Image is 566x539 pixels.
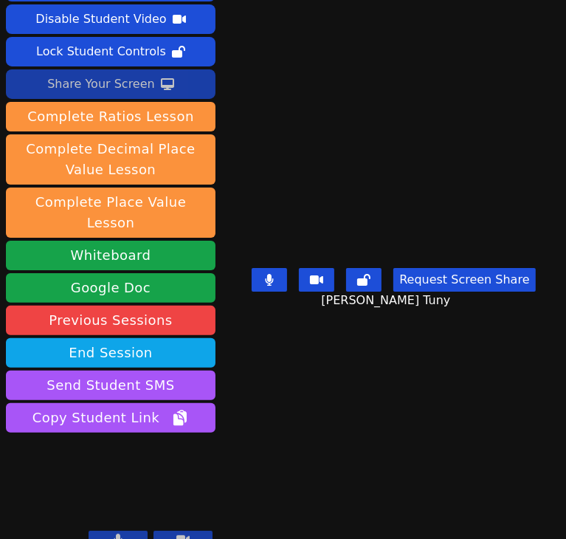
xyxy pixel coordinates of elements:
[393,268,535,292] button: Request Screen Share
[6,4,215,34] button: Disable Student Video
[6,403,215,433] button: Copy Student Link
[47,72,155,96] div: Share Your Screen
[6,273,215,303] a: Google Doc
[6,69,215,99] button: Share Your Screen
[6,241,215,270] button: Whiteboard
[6,37,215,66] button: Lock Student Controls
[6,188,215,238] button: Complete Place Value Lesson
[6,338,215,368] button: End Session
[321,292,454,309] span: [PERSON_NAME] Tuny
[36,40,166,63] div: Lock Student Controls
[6,102,215,131] button: Complete Ratios Lesson
[6,371,215,400] button: Send Student SMS
[6,306,215,335] a: Previous Sessions
[32,408,189,428] span: Copy Student Link
[6,134,215,185] button: Complete Decimal Place Value Lesson
[35,7,166,31] div: Disable Student Video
